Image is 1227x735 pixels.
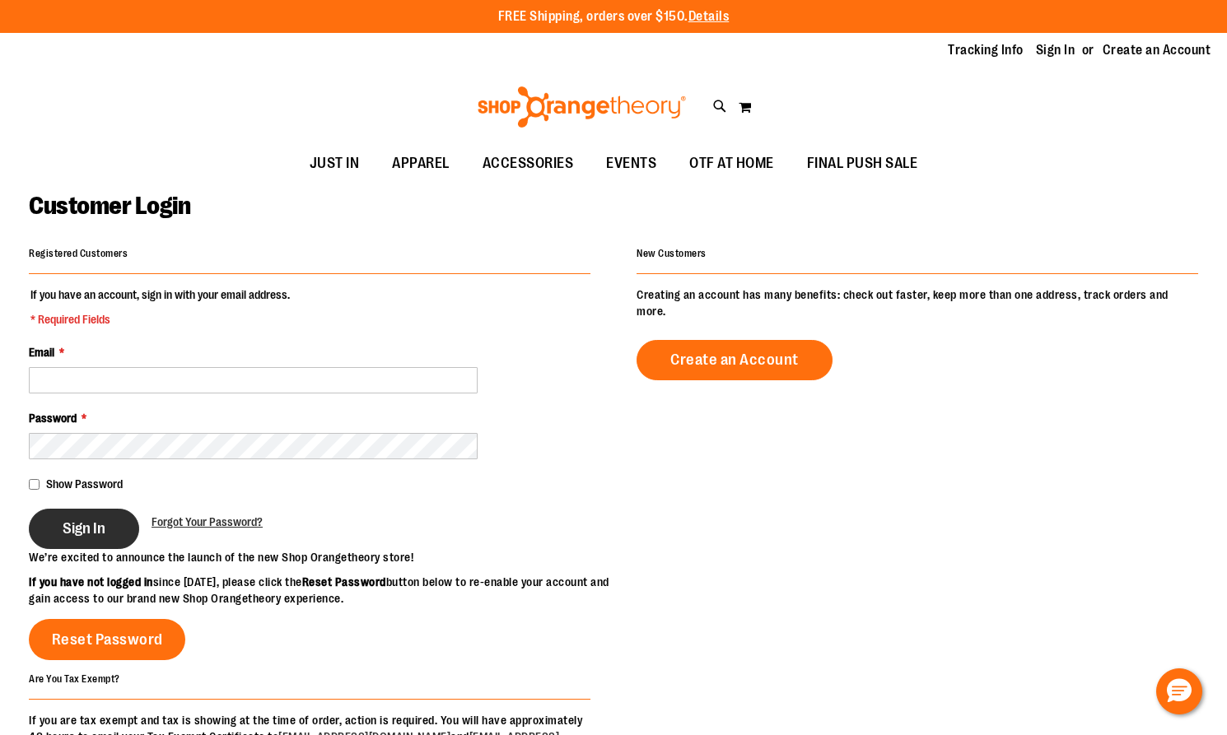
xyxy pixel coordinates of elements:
a: FINAL PUSH SALE [791,145,935,183]
p: We’re excited to announce the launch of the new Shop Orangetheory store! [29,549,613,565]
button: Sign In [29,509,139,549]
span: Forgot Your Password? [152,515,263,528]
span: JUST IN [310,145,360,182]
span: FINAL PUSH SALE [807,145,918,182]
span: ACCESSORIES [483,145,574,182]
span: Sign In [63,519,105,537]
a: JUST IN [293,145,376,183]
a: Tracking Info [948,41,1024,59]
p: FREE Shipping, orders over $150. [498,7,730,26]
strong: If you have not logged in [29,575,153,588]
span: * Required Fields [30,311,290,328]
a: Details [688,9,730,24]
span: EVENTS [606,145,656,182]
span: Show Password [46,477,123,491]
span: APPAREL [392,145,450,182]
span: Create an Account [670,351,799,369]
span: Password [29,412,77,425]
a: ACCESSORIES [466,145,590,183]
span: Customer Login [29,192,190,220]
p: Creating an account has many benefits: check out faster, keep more than one address, track orders... [637,286,1198,319]
a: Reset Password [29,619,185,660]
p: since [DATE], please click the button below to re-enable your account and gain access to our bran... [29,574,613,607]
a: Create an Account [1103,41,1211,59]
legend: If you have an account, sign in with your email address. [29,286,292,328]
a: OTF AT HOME [673,145,791,183]
button: Hello, have a question? Let’s chat. [1156,668,1202,714]
span: Reset Password [52,630,163,649]
a: EVENTS [590,145,673,183]
span: OTF AT HOME [689,145,774,182]
span: Email [29,346,54,359]
strong: Are You Tax Exempt? [29,672,120,684]
strong: New Customers [637,248,707,259]
strong: Reset Password [302,575,386,588]
a: APPAREL [376,145,466,183]
a: Forgot Your Password? [152,514,263,530]
a: Sign In [1036,41,1075,59]
strong: Registered Customers [29,248,128,259]
img: Shop Orangetheory [475,86,688,128]
a: Create an Account [637,340,833,380]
